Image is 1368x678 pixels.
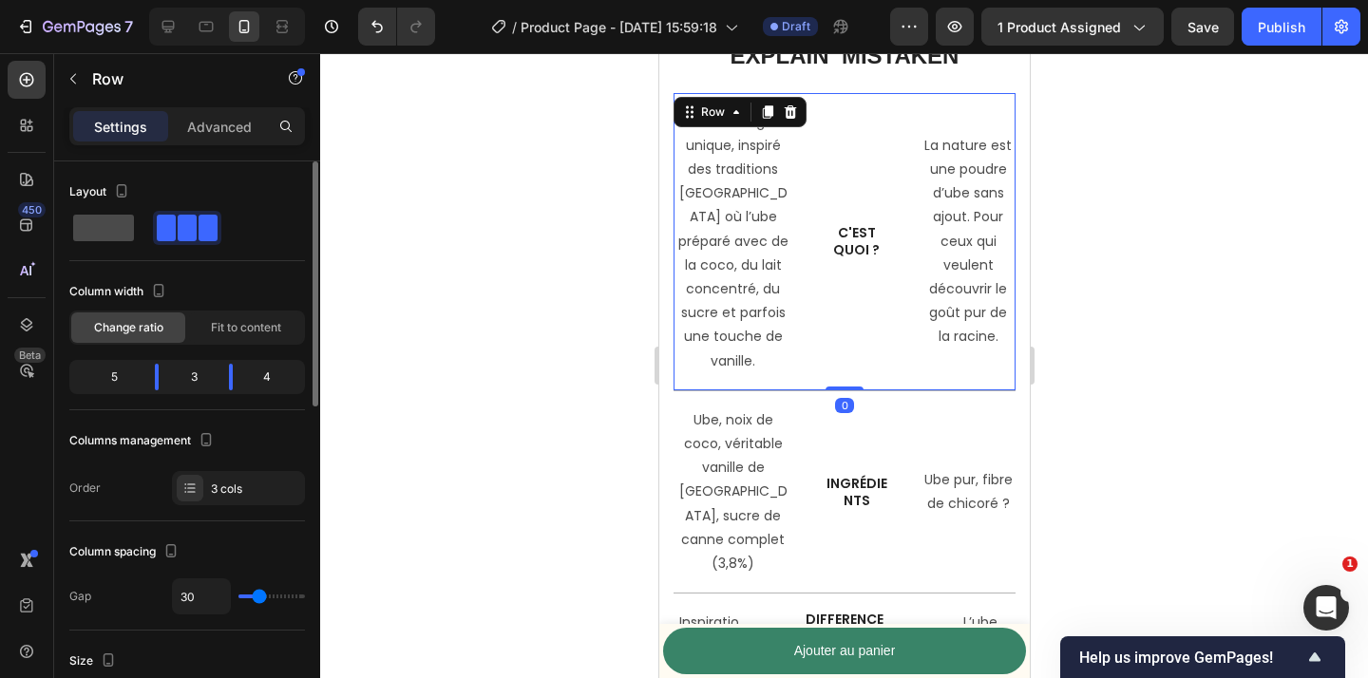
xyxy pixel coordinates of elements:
[114,556,256,576] div: Rich Text Editor. Editing area: main
[659,53,1030,678] iframe: Design area
[69,649,120,674] div: Size
[1187,19,1219,35] span: Save
[263,415,354,462] p: Ube pur, fibre de chicoré ?
[16,57,131,320] p: Un mélange unique, inspiré des traditions [GEOGRAPHIC_DATA] où l’ube préparé avec de la coco, du ...
[1079,646,1326,669] button: Show survey - Help us improve GemPages!
[69,428,218,454] div: Columns management
[782,18,810,35] span: Draft
[211,319,281,336] span: Fit to content
[1303,585,1349,631] iframe: Intercom live chat
[285,556,356,655] div: Rich Text Editor. Editing area: main
[69,539,182,565] div: Column spacing
[14,353,133,524] div: Rich Text Editor. Editing area: main
[69,480,101,497] div: Order
[8,8,142,46] button: 7
[124,15,133,38] p: 7
[358,8,435,46] div: Undo/Redo
[161,169,233,207] div: Rich Text Editor. Editing area: main
[16,355,131,522] p: Ube, noix de coco, véritable vanille de [GEOGRAPHIC_DATA], sucre de canne complet (3,8%)
[174,364,214,390] div: 3
[69,588,91,605] div: Gap
[512,17,517,37] span: /
[73,364,140,390] div: 5
[69,279,170,305] div: Column width
[94,319,163,336] span: Change ratio
[287,557,354,653] p: L’ube dans sa version simple
[38,50,69,67] div: Row
[94,117,147,137] p: Settings
[1171,8,1234,46] button: Save
[521,17,717,37] span: Product Page - [DATE] 15:59:18
[981,8,1164,46] button: 1 product assigned
[18,202,46,217] div: 450
[163,422,231,456] p: ingrédients
[14,348,46,363] div: Beta
[1342,556,1358,572] span: 1
[248,364,301,390] div: 4
[69,179,133,205] div: Layout
[1258,17,1305,37] div: Publish
[261,79,356,298] div: Rich Text Editor. Editing area: main
[14,55,133,322] div: Rich Text Editor. Editing area: main
[176,345,195,360] div: 0
[1079,649,1303,667] span: Help us improve GemPages!
[92,67,254,90] p: Row
[161,420,233,458] div: Rich Text Editor. Editing area: main
[263,81,354,296] p: La nature est une poudre d’ube sans ajout. Pour ceux qui veulent découvrir le goût pur de la racine.
[1242,8,1321,46] button: Publish
[997,17,1121,37] span: 1 product assigned
[211,480,300,498] div: 3 cols
[187,117,252,137] p: Advanced
[261,413,356,464] div: Rich Text Editor. Editing area: main
[116,557,255,574] p: DIFFERENCE
[163,171,231,205] p: C'est quoi ?
[173,579,230,613] input: Auto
